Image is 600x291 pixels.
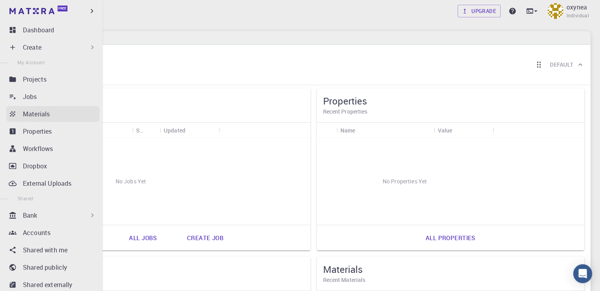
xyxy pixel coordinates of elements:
[323,107,578,116] h6: Recent Properties
[6,123,99,139] a: Properties
[9,8,54,14] img: logo
[164,123,185,138] div: Updated
[550,60,573,69] h6: Default
[62,123,132,138] div: Name
[6,141,99,157] a: Workflows
[23,245,67,255] p: Shared with me
[417,228,484,247] a: All properties
[6,259,99,275] a: Shared publicly
[340,123,355,138] div: Name
[23,43,41,52] p: Create
[23,127,52,136] p: Properties
[136,123,143,138] div: Status
[23,109,50,119] p: Materials
[185,124,198,136] button: Sort
[178,228,232,247] a: Create job
[6,158,99,174] a: Dropbox
[49,263,304,276] h5: Workflows
[160,123,219,138] div: Updated
[23,179,71,188] p: External Uploads
[23,228,50,237] p: Accounts
[6,106,99,122] a: Materials
[49,107,304,116] h6: Recent Jobs
[434,123,493,138] div: Value
[6,225,99,241] a: Accounts
[355,124,368,136] button: Sort
[323,263,578,276] h5: Materials
[573,264,592,283] div: Open Intercom Messenger
[6,39,99,55] div: Create
[548,3,563,19] img: oxynea
[6,242,99,258] a: Shared with me
[23,75,47,84] p: Projects
[6,71,99,87] a: Projects
[49,276,304,284] h6: Recent Workflows
[13,6,51,13] span: Assistance
[452,124,465,136] button: Sort
[43,138,219,225] div: No Jobs Yet
[17,195,33,201] span: Shared
[36,45,591,85] div: oxyneaoxyneaIndividualReorder cardsDefault
[23,161,47,171] p: Dropbox
[120,228,165,247] a: All jobs
[336,123,434,138] div: Name
[531,57,547,73] button: Reorder cards
[23,25,54,35] p: Dashboard
[6,89,99,104] a: Jobs
[6,22,99,38] a: Dashboard
[143,124,156,136] button: Sort
[437,123,452,138] div: Value
[323,276,578,284] h6: Recent Materials
[6,175,99,191] a: External Uploads
[17,59,45,65] span: My Account
[23,211,37,220] p: Bank
[23,92,37,101] p: Jobs
[317,138,493,225] div: No Properties Yet
[23,280,73,289] p: Shared externally
[317,123,336,138] div: Icon
[323,95,578,107] h5: Properties
[49,95,304,107] h5: Jobs
[566,2,587,12] p: oxynea
[458,5,501,17] a: Upgrade
[6,207,99,223] div: Bank
[566,12,589,20] span: Individual
[23,144,53,153] p: Workflows
[132,123,160,138] div: Status
[23,263,67,272] p: Shared publicly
